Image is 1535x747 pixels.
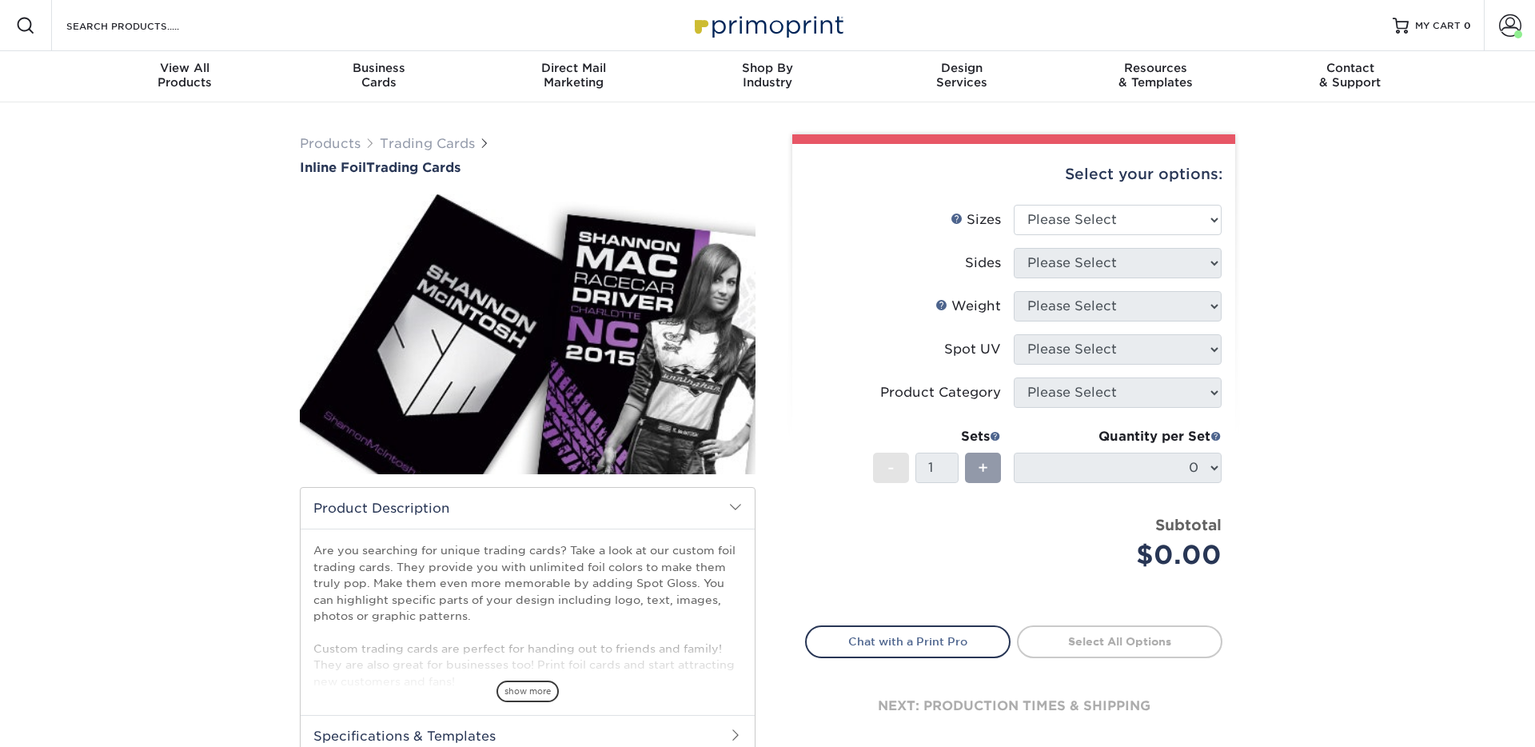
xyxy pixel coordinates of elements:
[935,297,1001,316] div: Weight
[1059,61,1253,90] div: & Templates
[476,51,671,102] a: Direct MailMarketing
[951,210,1001,230] div: Sizes
[805,144,1222,205] div: Select your options:
[688,8,847,42] img: Primoprint
[476,61,671,75] span: Direct Mail
[873,427,1001,446] div: Sets
[978,456,988,480] span: +
[944,340,1001,359] div: Spot UV
[880,383,1001,402] div: Product Category
[887,456,895,480] span: -
[1415,19,1461,33] span: MY CART
[1253,61,1447,90] div: & Support
[282,61,476,90] div: Cards
[300,136,361,151] a: Products
[671,61,865,90] div: Industry
[496,681,559,702] span: show more
[864,51,1059,102] a: DesignServices
[1253,61,1447,75] span: Contact
[300,160,756,175] a: Inline FoilTrading Cards
[300,160,756,175] h1: Trading Cards
[1059,61,1253,75] span: Resources
[1026,536,1222,574] div: $0.00
[965,254,1001,273] div: Sides
[282,51,476,102] a: BusinessCards
[282,61,476,75] span: Business
[1059,51,1253,102] a: Resources& Templates
[313,542,742,689] p: Are you searching for unique trading cards? Take a look at our custom foil trading cards. They pr...
[65,16,221,35] input: SEARCH PRODUCTS.....
[88,61,282,75] span: View All
[1253,51,1447,102] a: Contact& Support
[1017,625,1222,657] a: Select All Options
[864,61,1059,90] div: Services
[300,160,366,175] span: Inline Foil
[88,61,282,90] div: Products
[805,625,1011,657] a: Chat with a Print Pro
[671,51,865,102] a: Shop ByIndustry
[671,61,865,75] span: Shop By
[88,51,282,102] a: View AllProducts
[300,177,756,492] img: Inline Foil 01
[380,136,475,151] a: Trading Cards
[864,61,1059,75] span: Design
[1155,516,1222,533] strong: Subtotal
[1014,427,1222,446] div: Quantity per Set
[476,61,671,90] div: Marketing
[1464,20,1471,31] span: 0
[301,488,755,529] h2: Product Description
